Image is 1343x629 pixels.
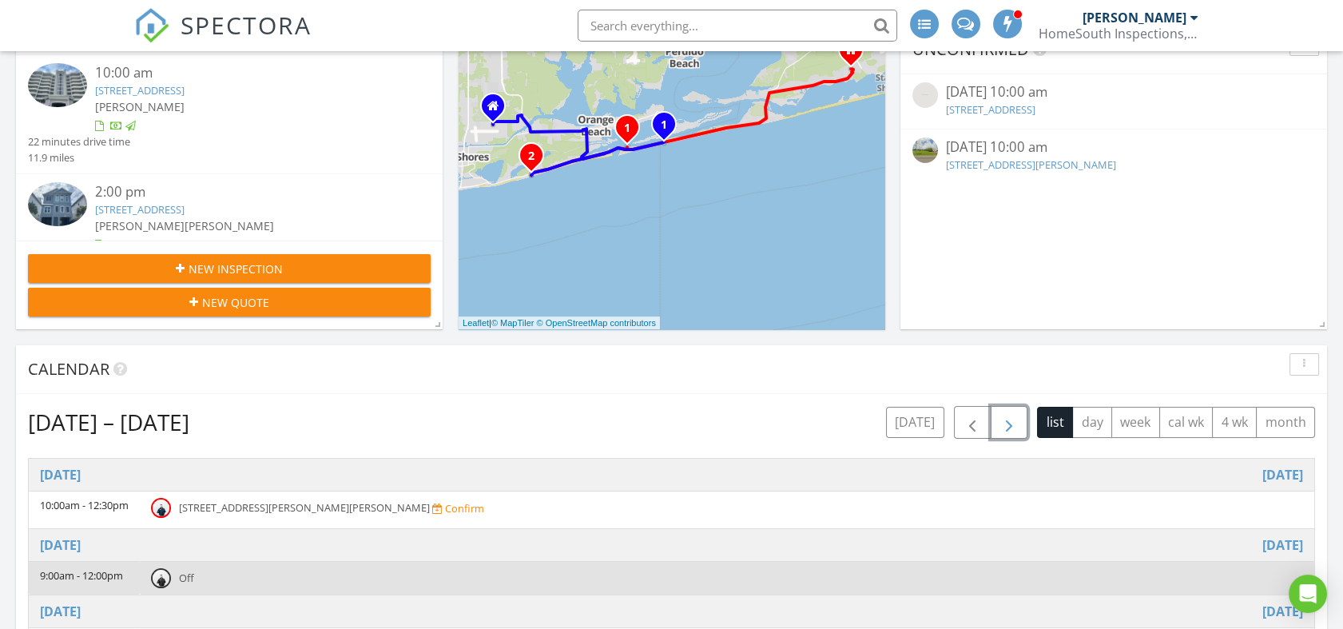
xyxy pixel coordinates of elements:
span: [PERSON_NAME] [185,218,274,233]
div: [DATE] 10:00 am [946,137,1281,157]
div: Confirm [445,502,484,515]
img: streetview [912,82,938,108]
a: 10:00 am [STREET_ADDRESS] [PERSON_NAME] 22 minutes drive time 11.9 miles [28,63,431,165]
span: Off [179,571,194,585]
button: week [1111,407,1160,438]
a: [DATE] 10:00 am [STREET_ADDRESS] [912,82,1315,121]
a: [STREET_ADDRESS] [946,102,1035,117]
div: 17287 Perdido Key Dr 703, Pensacola, FL 32507 [664,124,673,133]
input: Search everything... [578,10,897,42]
i: 1 [624,123,630,134]
img: cdp202422.jpg [151,568,171,588]
a: SPECTORA [134,22,312,55]
a: 2:00 pm [STREET_ADDRESS] [PERSON_NAME][PERSON_NAME] 14 minutes drive time 7.2 miles [28,182,431,285]
span: SPECTORA [181,8,312,42]
div: 11.9 miles [28,150,130,165]
a: [STREET_ADDRESS] [95,83,185,98]
a: Go to September 5, 2025 [40,535,81,555]
div: 21300 Cotton Creek Dr, N-105, Gulf Shores AL 36542 [493,105,503,115]
th: Go to September 8, 2025 [29,595,1314,627]
a: Leaflet [463,318,489,328]
div: [DATE] 10:00 am [946,82,1281,102]
button: cal wk [1159,407,1214,438]
h2: [DATE] – [DATE] [28,406,189,438]
th: Go to September 3, 2025 [29,459,1314,492]
a: Confirm [432,501,484,516]
span: [PERSON_NAME] [95,99,185,114]
button: [DATE] [886,407,944,438]
a: [DATE] 10:00 am [STREET_ADDRESS][PERSON_NAME] [912,137,1315,176]
span: New Inspection [189,261,283,277]
a: [STREET_ADDRESS] [95,202,185,217]
button: New Quote [28,288,431,316]
a: © MapTiler [491,318,534,328]
div: 23150 Perdido Beach Blvd Lot 16, Orange Beach, AL 36561 [531,155,541,165]
button: New Inspection [28,254,431,283]
span: Calendar [28,358,109,380]
img: streetview [912,137,938,163]
a: [STREET_ADDRESS][PERSON_NAME][PERSON_NAME] [179,500,432,515]
div: HomeSouth Inspections, LLC [1039,26,1198,42]
div: 395 Mizzen Lane, Pensacola FL 32507 [851,50,860,59]
img: 9359063%2Fcover_photos%2FOVVqnqkncR4HYSW5ib4D%2Fsmall.jpg [28,182,87,227]
img: The Best Home Inspection Software - Spectora [134,8,169,43]
div: 2:00 pm [95,182,397,202]
td: 10:00am - 12:30pm [29,491,140,528]
a: Go to September 8, 2025 [1262,602,1303,621]
div: Open Intercom Messenger [1289,575,1327,613]
div: 22 minutes drive time [28,134,130,149]
a: © OpenStreetMap contributors [537,318,656,328]
div: 28103 Perdido Beach Blvd C-702, Orange Beach, AL 36561 [627,127,637,137]
th: Go to September 5, 2025 [29,528,1314,561]
i: 2 [528,151,534,162]
a: Go to September 8, 2025 [40,602,81,621]
div: 10:00 am [95,63,397,83]
a: Go to September 3, 2025 [1262,465,1303,484]
div: [PERSON_NAME] [1083,10,1186,26]
button: day [1072,407,1112,438]
a: [STREET_ADDRESS][PERSON_NAME] [946,157,1116,172]
button: Previous [954,406,991,439]
i: 1 [661,120,667,131]
div: | [459,316,660,330]
button: list [1037,407,1073,438]
a: Go to September 5, 2025 [1262,535,1303,555]
button: Next [991,406,1028,439]
span: [PERSON_NAME] [95,218,185,233]
span: [STREET_ADDRESS][PERSON_NAME][PERSON_NAME] [179,500,430,515]
a: Go to September 3, 2025 [40,465,81,484]
button: month [1256,407,1315,438]
img: 9358997%2Fcover_photos%2FbInFqyIpxRlBo2DlRoMV%2Fsmall.jpg [28,63,87,108]
td: 9:00am - 12:00pm [29,561,140,595]
img: cdp202422.jpg [151,498,171,518]
span: New Quote [202,294,269,311]
button: 4 wk [1212,407,1257,438]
